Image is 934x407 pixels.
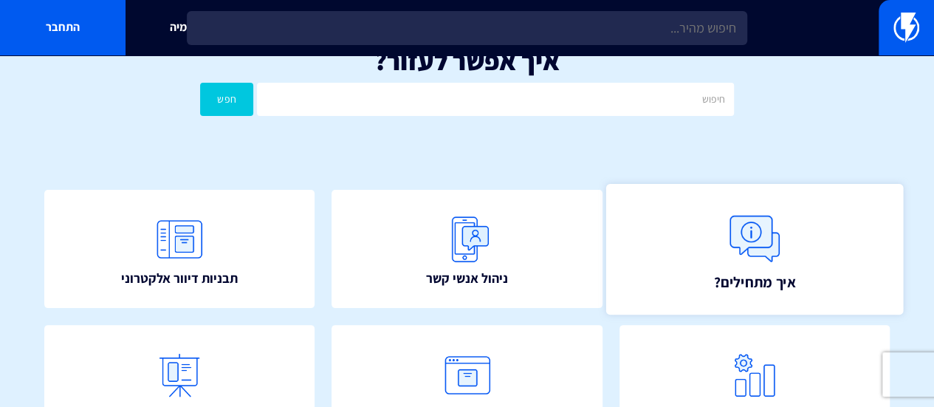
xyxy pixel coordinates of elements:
a: איך מתחילים? [605,184,903,315]
input: חיפוש מהיר... [187,11,747,45]
span: ניהול אנשי קשר [426,269,508,288]
a: ניהול אנשי קשר [332,190,602,309]
span: איך מתחילים? [713,271,795,292]
button: חפש [200,83,253,116]
a: תבניות דיוור אלקטרוני [44,190,315,309]
input: חיפוש [257,83,734,116]
h1: איך אפשר לעזור? [22,46,912,75]
span: תבניות דיוור אלקטרוני [121,269,238,288]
